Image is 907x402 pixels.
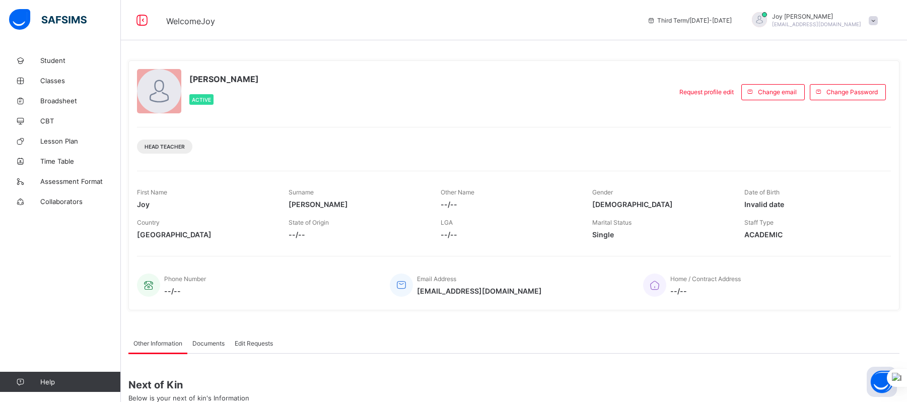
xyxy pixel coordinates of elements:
span: Welcome Joy [166,16,215,26]
span: [EMAIL_ADDRESS][DOMAIN_NAME] [772,21,861,27]
span: Classes [40,77,121,85]
span: --/-- [670,287,741,295]
span: [PERSON_NAME] [289,200,425,209]
span: --/-- [441,230,577,239]
span: Head Teacher [145,144,185,150]
span: Documents [192,340,225,347]
span: Lesson Plan [40,137,121,145]
span: Email Address [417,275,456,283]
span: [GEOGRAPHIC_DATA] [137,230,273,239]
span: --/-- [441,200,577,209]
span: ACADEMIC [744,230,881,239]
span: Staff Type [744,219,774,226]
span: Other Name [441,188,474,196]
span: Student [40,56,121,64]
img: safsims [9,9,87,30]
span: Gender [592,188,613,196]
span: Joy [137,200,273,209]
span: Date of Birth [744,188,780,196]
span: [PERSON_NAME] [189,74,259,84]
span: Phone Number [164,275,206,283]
div: JoyElliot [742,12,883,29]
span: Invalid date [744,200,881,209]
span: Marital Status [592,219,632,226]
span: First Name [137,188,167,196]
span: Home / Contract Address [670,275,741,283]
span: Change Password [826,88,878,96]
span: Collaborators [40,197,121,206]
span: Other Information [133,340,182,347]
span: Country [137,219,160,226]
span: Time Table [40,157,121,165]
span: CBT [40,117,121,125]
button: Open asap [867,367,897,397]
span: Help [40,378,120,386]
span: Next of Kin [128,379,899,391]
span: Active [192,97,211,103]
span: --/-- [289,230,425,239]
span: --/-- [164,287,206,295]
span: session/term information [647,17,732,24]
span: Broadsheet [40,97,121,105]
span: [EMAIL_ADDRESS][DOMAIN_NAME] [417,287,542,295]
span: Single [592,230,729,239]
span: Joy [PERSON_NAME] [772,13,861,20]
span: Change email [758,88,797,96]
span: Assessment Format [40,177,121,185]
span: Edit Requests [235,340,273,347]
span: State of Origin [289,219,329,226]
span: Request profile edit [679,88,734,96]
span: Surname [289,188,314,196]
span: [DEMOGRAPHIC_DATA] [592,200,729,209]
span: LGA [441,219,453,226]
span: Below is your next of kin's Information [128,394,249,402]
